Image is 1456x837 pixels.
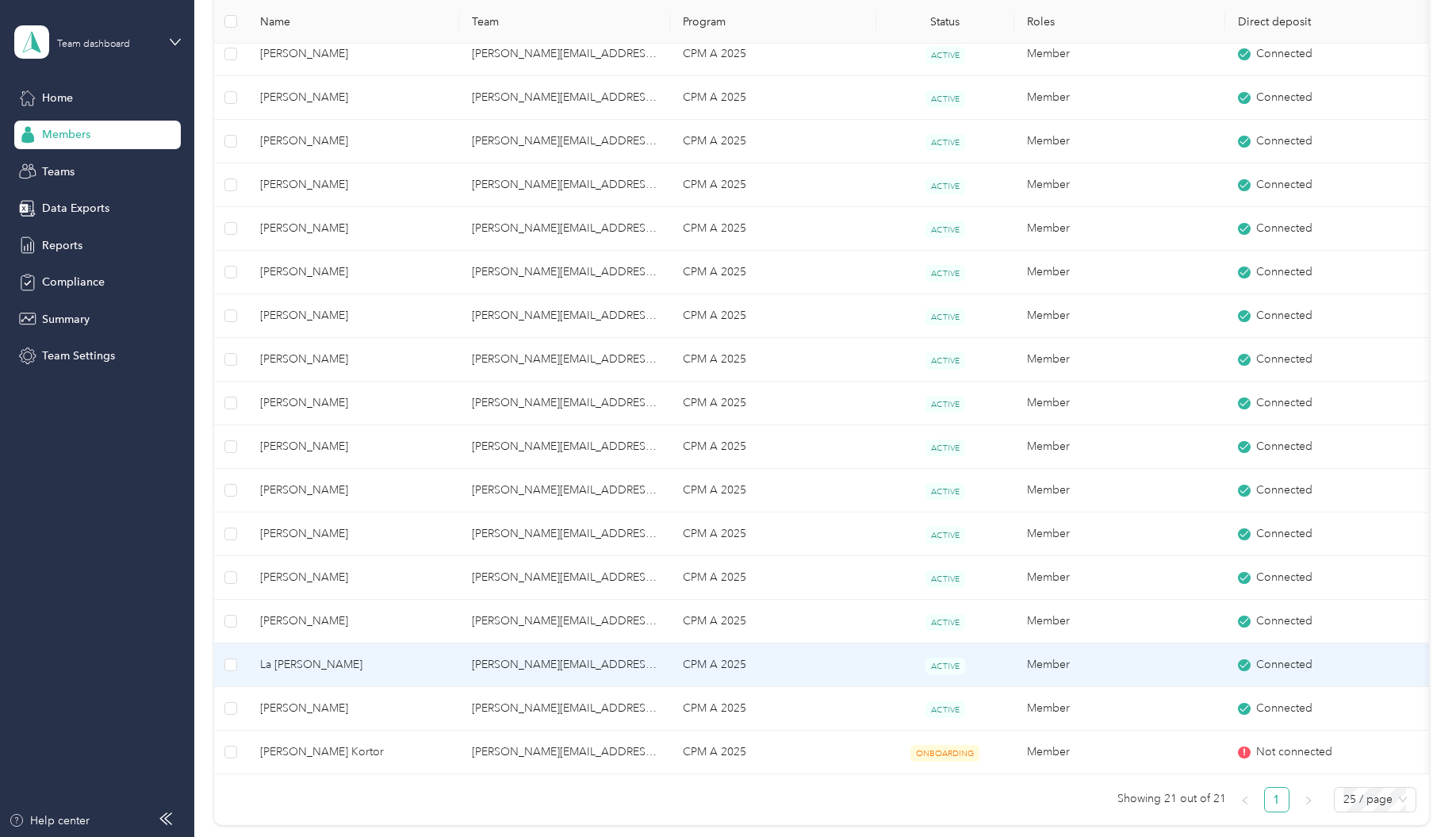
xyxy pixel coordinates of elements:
span: [PERSON_NAME] [260,351,446,368]
td: eric.mcclenny@optioncare.com [459,207,671,251]
span: Name [260,15,446,29]
div: Page Size [1334,787,1416,812]
span: ACTIVE [925,90,965,107]
span: [PERSON_NAME] [260,438,446,455]
span: Connected [1256,176,1312,194]
td: Penelope Jimenez [247,687,459,731]
span: Connected [1256,132,1312,150]
td: CPM A 2025 [670,76,876,120]
span: [PERSON_NAME] [260,482,446,499]
span: [PERSON_NAME] [260,132,446,150]
td: Member [1014,382,1226,425]
span: Connected [1256,569,1312,586]
span: [PERSON_NAME] [260,612,446,630]
td: Member [1014,120,1226,163]
td: eric.mcclenny@optioncare.com [459,251,671,294]
span: Data Exports [42,200,109,217]
td: Member [1014,294,1226,338]
td: James McKeever [247,76,459,120]
td: Member [1014,76,1226,120]
td: CPM A 2025 [670,251,876,294]
span: Home [42,90,73,106]
span: ONBOARDING [910,745,979,762]
span: ACTIVE [925,396,965,413]
td: CPM A 2025 [670,687,876,731]
span: Connected [1256,612,1312,630]
span: [PERSON_NAME] [260,45,446,63]
td: Victoria Wood [247,33,459,76]
td: CPM A 2025 [670,382,876,425]
td: CPM A 2025 [670,600,876,643]
span: Connected [1256,89,1312,106]
span: ACTIVE [925,658,965,674]
span: Team Settings [42,347,115,364]
span: Connected [1256,351,1312,368]
span: [PERSON_NAME] [260,394,446,412]
td: eric.mcclenny@optioncare.com [459,513,671,556]
td: Mariane Moyses [247,163,459,207]
span: ACTIVE [925,440,965,456]
td: CPM A 2025 [670,425,876,469]
td: eric.mcclenny@optioncare.com [459,33,671,76]
td: Member [1014,556,1226,600]
span: Connected [1256,263,1312,281]
td: CPM A 2025 [670,731,876,774]
td: eric.mcclenny@optioncare.com [459,382,671,425]
button: right [1296,787,1321,812]
td: CPM A 2025 [670,33,876,76]
span: Reports [42,237,82,254]
span: Connected [1256,525,1312,543]
button: Help center [9,812,90,829]
span: Connected [1256,700,1312,717]
td: Member [1014,425,1226,469]
span: ACTIVE [925,265,965,282]
td: Member [1014,643,1226,687]
span: ACTIVE [925,47,965,63]
span: Summary [42,311,90,328]
span: Connected [1256,394,1312,412]
td: eric.mcclenny@optioncare.com [459,120,671,163]
td: Member [1014,163,1226,207]
td: CPM A 2025 [670,513,876,556]
td: CPM A 2025 [670,643,876,687]
span: ACTIVE [925,352,965,369]
td: eric.mcclenny@optioncare.com [459,469,671,513]
td: eric.mcclenny@optioncare.com [459,556,671,600]
span: ACTIVE [925,614,965,631]
span: right [1304,796,1313,805]
td: Paige Martin [247,425,459,469]
span: Connected [1256,45,1312,63]
td: Christine Rozinak [247,513,459,556]
td: Barbara Best [247,120,459,163]
td: Lisa Sanders [247,294,459,338]
td: eric.mcclenny@optioncare.com [459,687,671,731]
span: Connected [1256,438,1312,455]
span: [PERSON_NAME] [260,569,446,586]
td: CPM A 2025 [670,338,876,382]
td: eric.mcclenny@optioncare.com [459,600,671,643]
span: Not connected [1256,743,1332,761]
div: Team dashboard [57,40,130,49]
iframe: Everlance-gr Chat Button Frame [1367,748,1456,837]
span: ACTIVE [925,701,965,718]
button: left [1232,787,1258,812]
span: 25 / page [1343,788,1407,812]
span: [PERSON_NAME] [260,89,446,106]
li: Next Page [1296,787,1321,812]
td: Watson Kortor [247,731,459,774]
td: CPM A 2025 [670,207,876,251]
td: eric.mcclenny@optioncare.com [459,643,671,687]
span: [PERSON_NAME] [260,220,446,237]
td: CPM A 2025 [670,163,876,207]
span: [PERSON_NAME] [260,176,446,194]
td: Member [1014,731,1226,774]
td: eric.mcclenny@optioncare.com [459,294,671,338]
span: Connected [1256,656,1312,674]
td: Kira Waldo [247,338,459,382]
td: eric.mcclenny@optioncare.com [459,163,671,207]
span: left [1240,796,1250,805]
span: [PERSON_NAME] [260,263,446,281]
td: eric.mcclenny@optioncare.com [459,731,671,774]
span: [PERSON_NAME] [260,307,446,324]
